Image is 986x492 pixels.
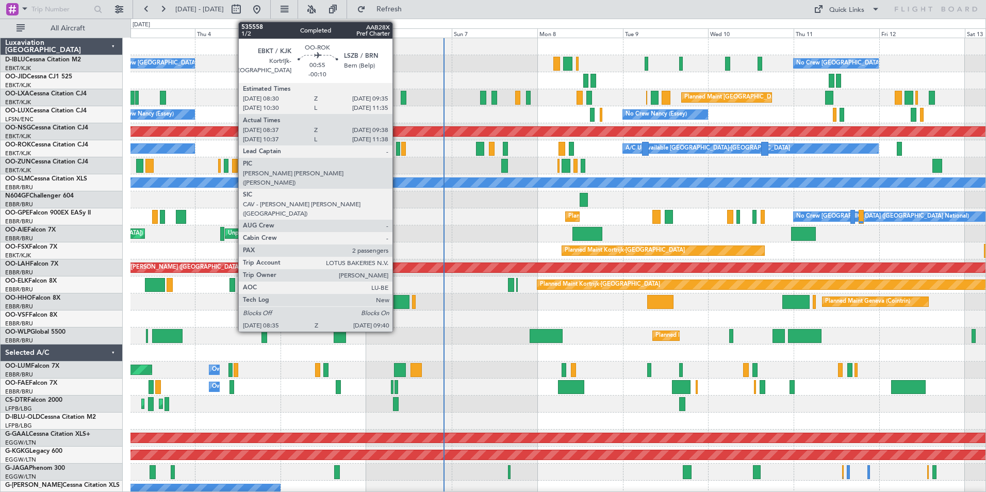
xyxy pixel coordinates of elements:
div: Mon 8 [537,28,623,38]
div: A/C Unavailable [GEOGRAPHIC_DATA]-[GEOGRAPHIC_DATA] [626,141,790,156]
a: OO-HHOFalcon 8X [5,295,60,301]
div: No Crew Nancy (Essey) [112,107,174,122]
a: EGGW/LTN [5,439,36,447]
div: Sat 6 [366,28,452,38]
button: All Aircraft [11,20,112,37]
span: Refresh [368,6,411,13]
span: OO-VSF [5,312,29,318]
a: OO-LUMFalcon 7X [5,363,59,369]
a: EBBR/BRU [5,269,33,276]
span: OO-LUX [5,108,29,114]
span: [DATE] - [DATE] [175,5,224,14]
a: G-GAALCessna Citation XLS+ [5,431,90,437]
span: N604GF [5,193,29,199]
a: G-JAGAPhenom 300 [5,465,65,471]
div: Planned Maint [GEOGRAPHIC_DATA] (Ataturk) [162,396,285,412]
a: OO-ROKCessna Citation CJ4 [5,142,88,148]
a: OO-AIEFalcon 7X [5,227,56,233]
a: EBBR/BRU [5,218,33,225]
span: OO-LXA [5,91,29,97]
a: D-IBLU-OLDCessna Citation M2 [5,414,96,420]
span: OO-WLP [5,329,30,335]
span: OO-LAH [5,261,30,267]
div: Sun 7 [452,28,537,38]
a: EBBR/BRU [5,320,33,327]
span: G-KGKG [5,448,29,454]
a: G-KGKGLegacy 600 [5,448,62,454]
span: OO-NSG [5,125,31,131]
a: OO-JIDCessna CJ1 525 [5,74,72,80]
a: OO-FAEFalcon 7X [5,380,57,386]
a: EBKT/KJK [5,150,31,157]
span: OO-FSX [5,244,29,250]
div: Planned Maint Milan (Linate) [655,328,730,343]
button: Quick Links [809,1,885,18]
div: Owner Melsbroek Air Base [212,379,282,395]
div: Wed 3 [109,28,195,38]
span: OO-JID [5,74,27,80]
a: EBBR/BRU [5,235,33,242]
div: Fri 5 [281,28,366,38]
div: Planned Maint [GEOGRAPHIC_DATA] ([GEOGRAPHIC_DATA] National) [684,90,871,105]
div: Planned Maint Geneva (Cointrin) [825,294,910,309]
a: OO-FSXFalcon 7X [5,244,57,250]
a: EBBR/BRU [5,371,33,379]
span: OO-ZUN [5,159,31,165]
div: Fri 12 [879,28,965,38]
a: OO-ZUNCessna Citation CJ4 [5,159,88,165]
span: OO-ROK [5,142,31,148]
div: No Crew [GEOGRAPHIC_DATA] ([GEOGRAPHIC_DATA] National) [796,56,969,71]
span: OO-HHO [5,295,32,301]
div: Unplanned Maint [GEOGRAPHIC_DATA] ([GEOGRAPHIC_DATA] National) [228,226,422,241]
a: OO-WLPGlobal 5500 [5,329,65,335]
a: EBKT/KJK [5,133,31,140]
a: LFPB/LBG [5,405,32,413]
a: D-IBLUCessna Citation M2 [5,57,81,63]
a: EBBR/BRU [5,388,33,396]
span: G-JAGA [5,465,29,471]
div: Owner Melsbroek Air Base [212,362,282,378]
span: D-IBLU [5,57,25,63]
a: EBKT/KJK [5,64,31,72]
span: OO-AIE [5,227,27,233]
a: EGGW/LTN [5,456,36,464]
a: OO-LUXCessna Citation CJ4 [5,108,87,114]
div: Planned Maint Kortrijk-[GEOGRAPHIC_DATA] [540,277,660,292]
a: OO-NSGCessna Citation CJ4 [5,125,88,131]
button: Refresh [352,1,414,18]
a: EBBR/BRU [5,184,33,191]
span: CS-DTR [5,397,27,403]
div: Wed 10 [708,28,794,38]
a: EBKT/KJK [5,167,31,174]
div: Quick Links [829,5,864,15]
a: OO-VSFFalcon 8X [5,312,57,318]
span: G-[PERSON_NAME] [5,482,62,488]
div: Unplanned Maint [GEOGRAPHIC_DATA] ([GEOGRAPHIC_DATA]) [266,158,436,173]
a: LFPB/LBG [5,422,32,430]
a: EBBR/BRU [5,303,33,310]
a: EBBR/BRU [5,286,33,293]
span: D-IBLU-OLD [5,414,40,420]
a: EBBR/BRU [5,201,33,208]
a: EBBR/BRU [5,337,33,345]
a: EBKT/KJK [5,252,31,259]
div: No Crew [GEOGRAPHIC_DATA] ([GEOGRAPHIC_DATA] National) [796,209,969,224]
span: All Aircraft [27,25,109,32]
a: EGGW/LTN [5,473,36,481]
a: OO-GPEFalcon 900EX EASy II [5,210,91,216]
span: OO-FAE [5,380,29,386]
div: Planned Maint Kortrijk-[GEOGRAPHIC_DATA] [565,243,685,258]
span: OO-SLM [5,176,30,182]
span: OO-ELK [5,278,28,284]
a: LFSN/ENC [5,116,34,123]
a: EBKT/KJK [5,99,31,106]
a: N604GFChallenger 604 [5,193,74,199]
a: OO-ELKFalcon 8X [5,278,57,284]
a: G-[PERSON_NAME]Cessna Citation XLS [5,482,120,488]
div: Thu 4 [195,28,281,38]
a: OO-SLMCessna Citation XLS [5,176,87,182]
div: Tue 9 [623,28,709,38]
a: OO-LAHFalcon 7X [5,261,58,267]
div: No Crew Nancy (Essey) [626,107,687,122]
div: Planned Maint [GEOGRAPHIC_DATA] ([GEOGRAPHIC_DATA] National) [568,209,755,224]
